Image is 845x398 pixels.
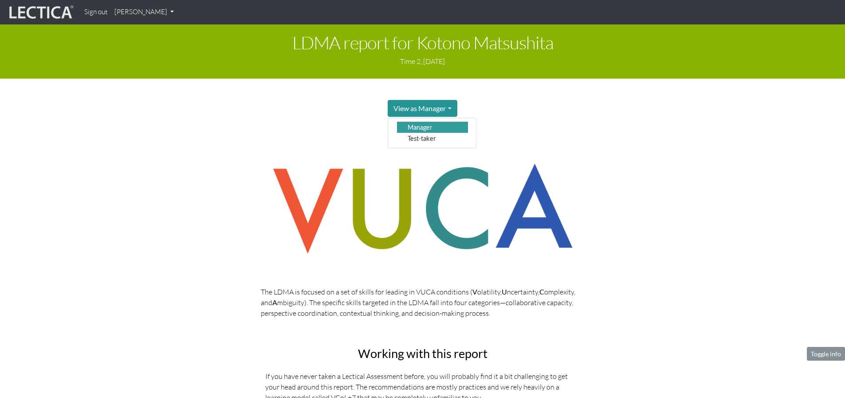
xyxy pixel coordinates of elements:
img: vuca skills [261,152,585,265]
a: Sign out [81,4,111,21]
h1: LDMA report for Kotono Matsushita [7,33,838,52]
p: Time 2, [DATE] [7,56,838,67]
a: Manager [397,122,468,133]
p: The LDMA is focused on a set of skills for leading in VUCA conditions ( olatility, ncertainty, om... [261,287,585,318]
a: Test-taker [397,133,468,144]
a: [PERSON_NAME] [111,4,177,21]
img: lecticalive [7,4,74,21]
strong: A [272,298,277,306]
strong: V [472,287,477,296]
button: View as Manager [388,100,457,117]
button: Toggle info [807,347,845,361]
strong: U [502,287,507,296]
h2: Working with this report [265,347,580,360]
strong: C [539,287,544,296]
